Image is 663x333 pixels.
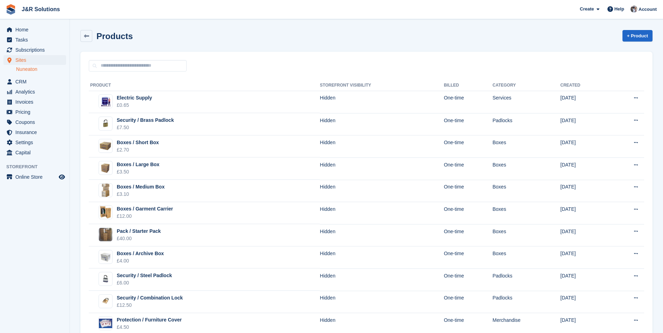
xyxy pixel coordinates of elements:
[580,6,594,13] span: Create
[3,87,66,97] a: menu
[99,206,112,219] img: wardrobe_box.jpg
[444,91,492,113] td: One-time
[3,77,66,87] a: menu
[320,246,444,269] td: Hidden
[99,228,112,241] img: 1001908374.jpg
[560,180,608,202] td: [DATE]
[15,45,57,55] span: Subscriptions
[622,30,653,42] a: + Product
[15,148,57,157] span: Capital
[117,316,182,324] div: Protection / Furniture Cover
[320,291,444,313] td: Hidden
[15,107,57,117] span: Pricing
[117,257,164,265] div: £4.00
[15,35,57,45] span: Tasks
[15,97,57,107] span: Invoices
[58,173,66,181] a: Preview store
[3,25,66,35] a: menu
[3,55,66,65] a: menu
[117,235,161,242] div: £40.00
[89,80,320,91] th: Product
[320,224,444,246] td: Hidden
[3,35,66,45] a: menu
[492,246,560,269] td: Boxes
[560,246,608,269] td: [DATE]
[560,202,608,224] td: [DATE]
[492,113,560,135] td: Padlocks
[99,296,112,306] img: Combination%20Bradd%20Padlock%204%20dial%20with%20reset%20key.jpg
[444,157,492,180] td: One-time
[3,172,66,182] a: menu
[3,138,66,147] a: menu
[117,124,174,131] div: £7.50
[117,102,152,109] div: £0.65
[15,55,57,65] span: Sites
[3,45,66,55] a: menu
[3,117,66,127] a: menu
[492,80,560,91] th: Category
[320,135,444,158] td: Hidden
[444,135,492,158] td: One-time
[19,3,63,15] a: J&R Solutions
[320,80,444,91] th: Storefront visibility
[96,31,133,41] h2: Products
[3,107,66,117] a: menu
[560,224,608,246] td: [DATE]
[15,172,57,182] span: Online Store
[492,180,560,202] td: Boxes
[15,138,57,147] span: Settings
[117,213,173,220] div: £12.00
[630,6,637,13] img: Steve Revell
[6,163,70,170] span: Storefront
[102,183,109,197] img: 1001875322.png
[320,113,444,135] td: Hidden
[6,4,16,15] img: stora-icon-8386f47178a22dfd0bd8f6a31ec36ba5ce8667c1dd55bd0f319d3a0aa187defe.svg
[117,146,159,154] div: £2.70
[444,80,492,91] th: Billed
[99,163,112,173] img: Large%20carton.jpg
[639,6,657,13] span: Account
[117,117,174,124] div: Security / Brass Padlock
[614,6,624,13] span: Help
[3,127,66,137] a: menu
[117,250,164,257] div: Boxes / Archive Box
[99,319,112,328] img: 1001792012.jpg
[560,268,608,291] td: [DATE]
[99,141,112,151] img: Short%20box.jpg
[444,113,492,135] td: One-time
[15,25,57,35] span: Home
[3,97,66,107] a: menu
[117,161,159,168] div: Boxes / Large Box
[560,157,608,180] td: [DATE]
[15,77,57,87] span: CRM
[117,94,152,102] div: Electric Supply
[444,268,492,291] td: One-time
[117,302,183,309] div: £12.50
[3,148,66,157] a: menu
[492,157,560,180] td: Boxes
[492,291,560,313] td: Padlocks
[444,224,492,246] td: One-time
[492,202,560,224] td: Boxes
[99,252,112,262] img: Archive%20box.jpg
[560,113,608,135] td: [DATE]
[560,91,608,113] td: [DATE]
[117,139,159,146] div: Boxes / Short Box
[320,157,444,180] td: Hidden
[117,168,159,176] div: £3.50
[320,91,444,113] td: Hidden
[320,202,444,224] td: Hidden
[444,202,492,224] td: One-time
[117,272,172,279] div: Security / Steel Padlock
[444,246,492,269] td: One-time
[117,294,183,302] div: Security / Combination Lock
[117,228,161,235] div: Pack / Starter Pack
[560,291,608,313] td: [DATE]
[15,117,57,127] span: Coupons
[492,135,560,158] td: Boxes
[320,268,444,291] td: Hidden
[117,183,165,191] div: Boxes / Medium Box
[117,324,182,331] div: £4.50
[99,119,112,129] img: 40mm%20Brass%20Padlock.jpg
[492,91,560,113] td: Services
